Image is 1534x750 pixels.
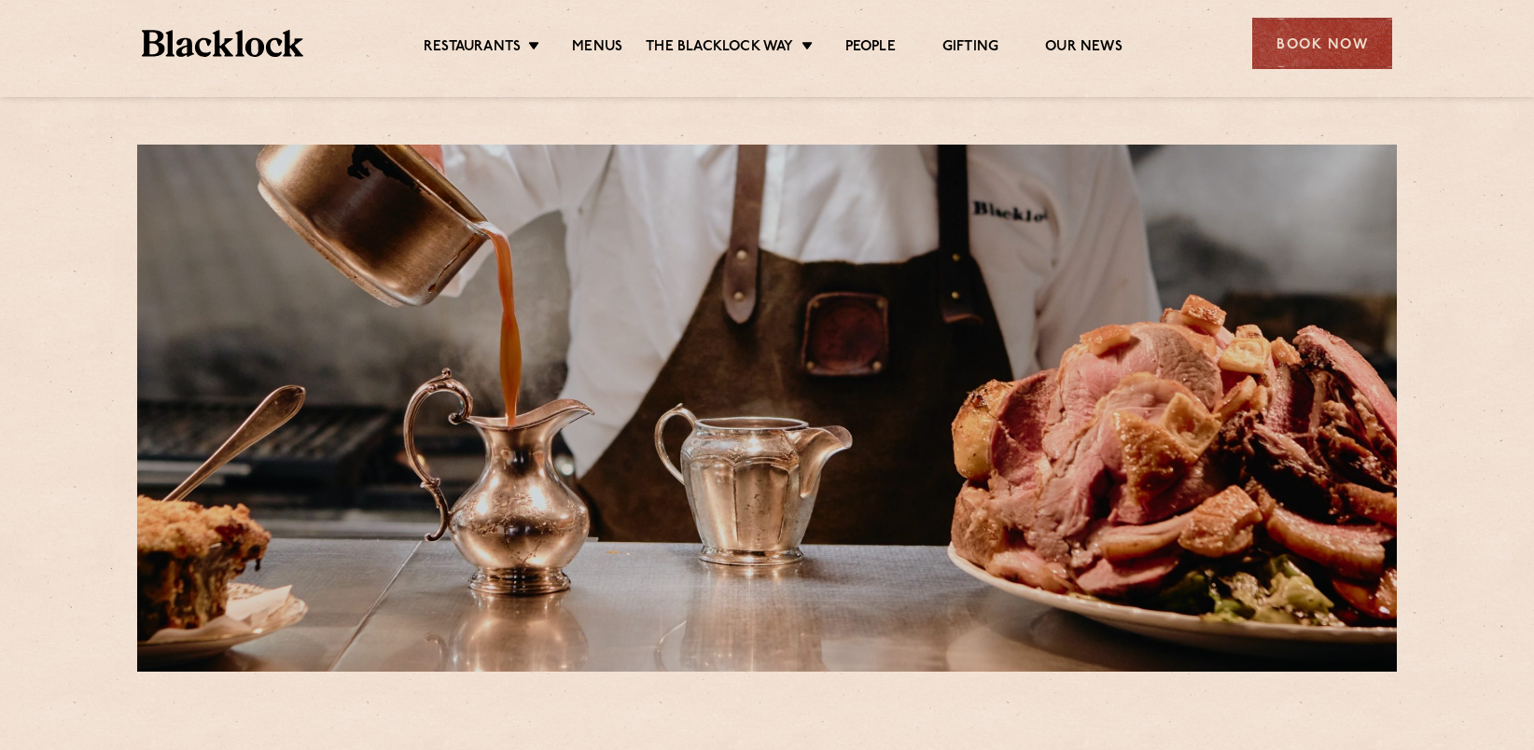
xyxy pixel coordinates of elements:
a: Menus [572,38,622,59]
a: The Blacklock Way [646,38,793,59]
div: Book Now [1252,18,1392,69]
a: People [845,38,896,59]
img: BL_Textured_Logo-footer-cropped.svg [142,30,303,57]
a: Restaurants [424,38,521,59]
a: Our News [1045,38,1123,59]
a: Gifting [942,38,998,59]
